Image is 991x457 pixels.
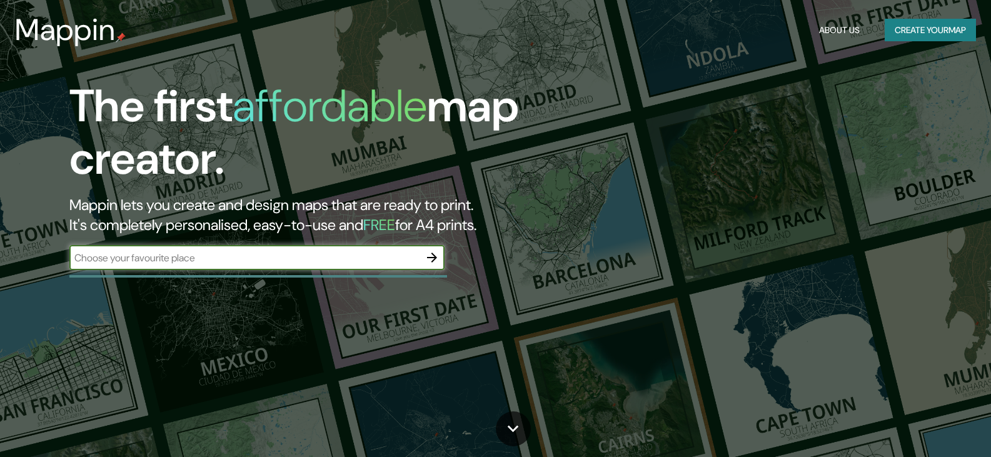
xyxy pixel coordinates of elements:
[69,251,420,265] input: Choose your favourite place
[15,13,116,48] h3: Mappin
[69,80,565,195] h1: The first map creator.
[116,33,126,43] img: mappin-pin
[885,19,976,42] button: Create yourmap
[363,215,395,234] h5: FREE
[233,77,427,135] h1: affordable
[69,195,565,235] h2: Mappin lets you create and design maps that are ready to print. It's completely personalised, eas...
[814,19,865,42] button: About Us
